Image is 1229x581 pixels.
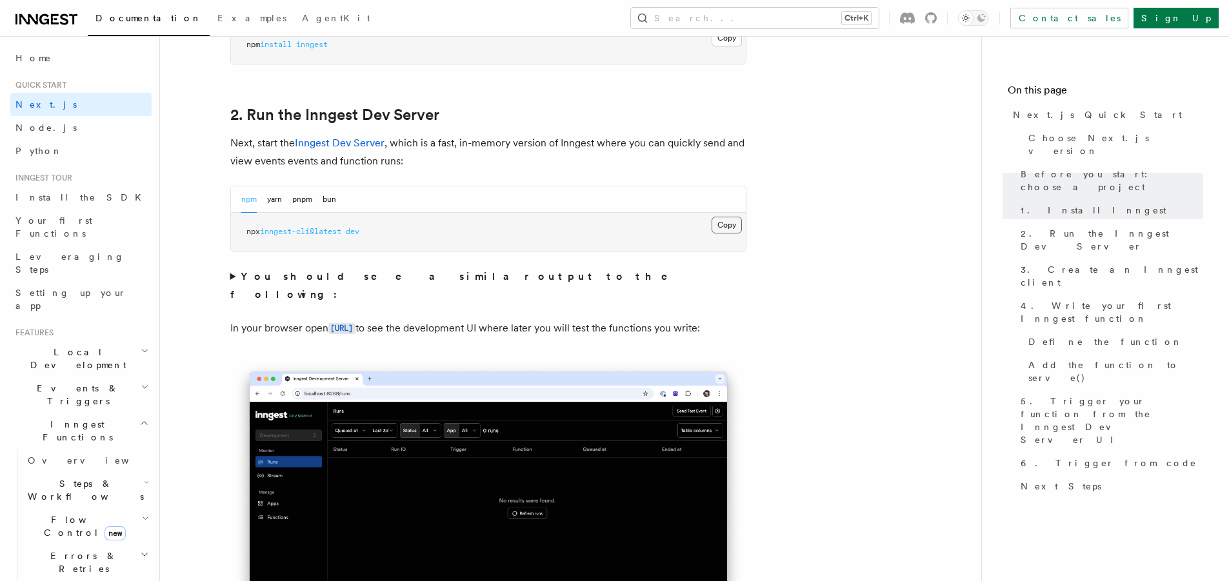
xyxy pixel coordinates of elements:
span: Next.js Quick Start [1013,108,1182,121]
a: Define the function [1023,330,1203,353]
span: inngest-cli@latest [260,227,341,236]
button: Inngest Functions [10,413,152,449]
span: Steps & Workflows [23,477,144,503]
span: Quick start [10,80,66,90]
a: Contact sales [1010,8,1128,28]
a: Before you start: choose a project [1015,162,1203,199]
a: 5. Trigger your function from the Inngest Dev Server UI [1015,389,1203,451]
button: Events & Triggers [10,377,152,413]
button: Local Development [10,340,152,377]
a: 2. Run the Inngest Dev Server [1015,222,1203,258]
button: bun [323,186,336,213]
a: Examples [210,4,294,35]
span: Examples [217,13,286,23]
button: Toggle dark mode [958,10,989,26]
span: install [260,40,292,49]
span: dev [346,227,359,236]
button: Copy [712,30,742,46]
a: [URL] [328,322,355,334]
span: 5. Trigger your function from the Inngest Dev Server UI [1021,395,1203,446]
span: Local Development [10,346,141,371]
a: Next.js Quick Start [1008,103,1203,126]
a: 3. Create an Inngest client [1015,258,1203,294]
span: Next.js [15,99,77,110]
span: Define the function [1028,335,1183,348]
a: Leveraging Steps [10,245,152,281]
a: Inngest Dev Server [295,137,385,149]
h4: On this page [1008,83,1203,103]
span: Flow Control [23,513,142,539]
span: Node.js [15,123,77,133]
a: Sign Up [1134,8,1219,28]
span: inngest [296,40,328,49]
a: AgentKit [294,4,378,35]
strong: You should see a similar output to the following: [230,270,686,300]
span: Features [10,328,54,338]
button: Search...Ctrl+K [631,8,879,28]
button: npm [241,186,257,213]
span: Overview [28,455,161,466]
p: Next, start the , which is a fast, in-memory version of Inngest where you can quickly send and vi... [230,134,746,170]
span: 3. Create an Inngest client [1021,263,1203,289]
span: Inngest Functions [10,418,139,444]
code: [URL] [328,323,355,334]
a: Add the function to serve() [1023,353,1203,389]
a: Next Steps [1015,475,1203,498]
kbd: Ctrl+K [842,12,871,25]
span: Add the function to serve() [1028,359,1203,384]
button: yarn [267,186,282,213]
a: Python [10,139,152,162]
span: Errors & Retries [23,549,140,575]
a: 1. Install Inngest [1015,199,1203,222]
span: 4. Write your first Inngest function [1021,299,1203,325]
a: Home [10,46,152,70]
button: Errors & Retries [23,544,152,580]
summary: You should see a similar output to the following: [230,268,746,304]
span: Python [15,146,63,156]
a: Choose Next.js version [1023,126,1203,162]
span: Leveraging Steps [15,251,125,275]
a: Node.js [10,116,152,139]
a: 4. Write your first Inngest function [1015,294,1203,330]
a: Install the SDK [10,186,152,209]
span: Home [15,52,52,64]
span: Inngest tour [10,173,72,183]
button: Flow Controlnew [23,508,152,544]
span: AgentKit [302,13,370,23]
a: Documentation [88,4,210,36]
button: Steps & Workflows [23,472,152,508]
span: new [105,526,126,540]
a: Your first Functions [10,209,152,245]
a: Setting up your app [10,281,152,317]
a: 6. Trigger from code [1015,451,1203,475]
p: In your browser open to see the development UI where later you will test the functions you write: [230,319,746,338]
a: Overview [23,449,152,472]
button: pnpm [292,186,312,213]
span: Events & Triggers [10,382,141,408]
span: npm [246,40,260,49]
span: Install the SDK [15,192,149,202]
span: Choose Next.js version [1028,132,1203,157]
span: npx [246,227,260,236]
a: 2. Run the Inngest Dev Server [230,106,439,124]
span: Your first Functions [15,215,92,239]
span: 6. Trigger from code [1021,457,1197,469]
span: Documentation [95,13,202,23]
span: Setting up your app [15,288,126,311]
span: Next Steps [1021,480,1101,493]
span: Before you start: choose a project [1021,168,1203,193]
span: 1. Install Inngest [1021,204,1166,217]
button: Copy [712,217,742,233]
span: 2. Run the Inngest Dev Server [1021,227,1203,253]
a: Next.js [10,93,152,116]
